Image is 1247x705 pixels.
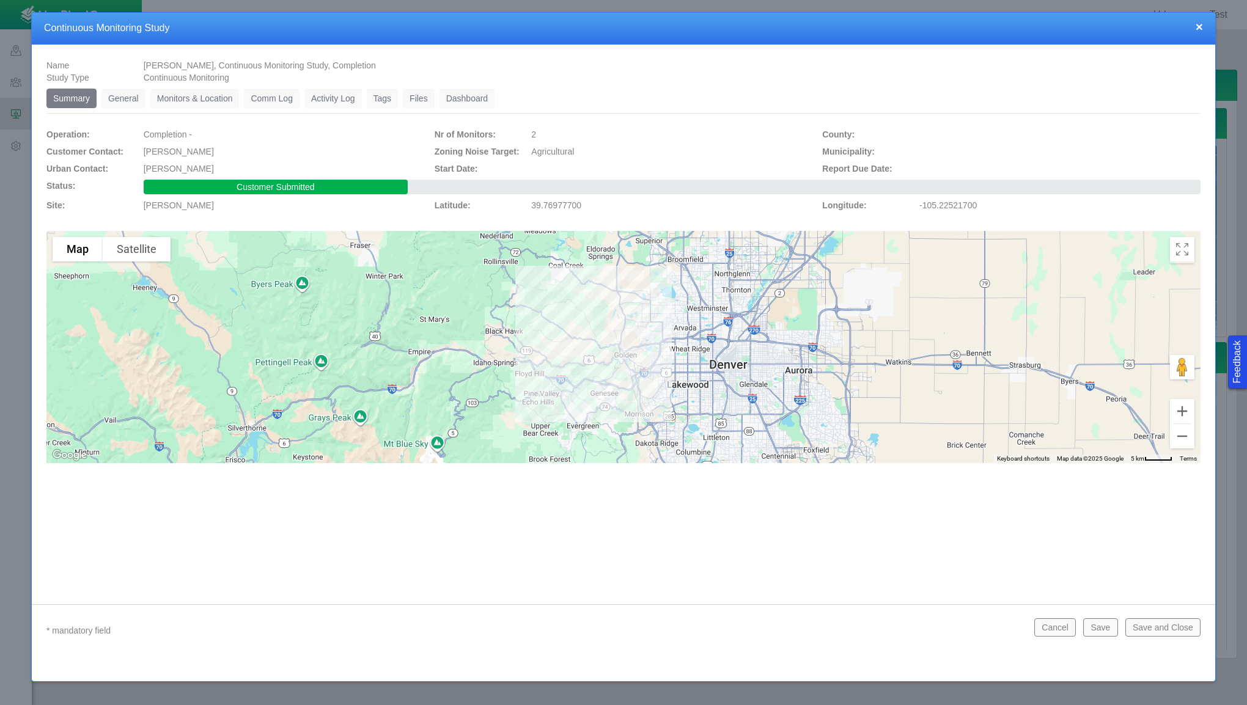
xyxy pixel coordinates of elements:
[435,130,496,139] span: Nr of Monitors:
[997,455,1050,463] button: Keyboard shortcuts
[440,89,495,108] a: Dashboard
[1170,355,1194,379] button: Drag Pegman onto the map to open Street View
[1125,618,1201,637] button: Save and Close
[822,147,875,156] span: Municipality:
[1083,618,1117,637] button: Save
[531,147,574,156] span: Agricultural
[531,130,536,139] span: 2
[44,22,1203,35] h4: Continuous Monitoring Study
[46,89,97,108] a: Summary
[46,181,75,191] span: Status:
[1170,237,1194,261] button: Toggle Fullscreen in browser window
[101,89,145,108] a: General
[46,60,69,70] span: Name
[150,89,240,108] a: Monitors & Location
[822,164,892,174] span: Report Due Date:
[1196,20,1203,33] button: close
[50,447,90,463] img: Google
[435,147,520,156] span: Zoning Noise Target:
[144,180,408,194] div: Customer Submitted
[367,89,399,108] a: Tags
[403,89,435,108] a: Files
[1057,455,1124,462] span: Map data ©2025 Google
[822,200,866,210] span: Longitude:
[1131,455,1144,462] span: 5 km
[435,200,471,210] span: Latitude:
[1170,424,1194,448] button: Zoom out
[1170,399,1194,423] button: Zoom in
[304,89,362,108] a: Activity Log
[244,89,299,108] a: Comm Log
[531,194,812,216] div: 39.76977700
[46,130,90,139] span: Operation:
[144,164,214,174] span: [PERSON_NAME]
[50,447,90,463] a: Open this area in Google Maps (opens a new window)
[822,130,855,139] span: County:
[46,164,108,174] span: Urban Contact:
[46,73,89,82] span: Study Type
[103,237,171,261] button: Show satellite imagery
[435,164,478,174] span: Start Date:
[919,194,1201,216] div: -105.22521700
[144,200,214,210] span: [PERSON_NAME]
[1127,455,1176,463] button: Map Scale: 5 km per 42 pixels
[1180,455,1197,462] a: Terms
[144,73,229,82] span: Continuous Monitoring
[53,237,103,261] button: Show street map
[1034,618,1076,637] button: Cancel
[144,147,214,156] span: [PERSON_NAME]
[46,200,65,210] span: Site:
[144,130,192,139] span: Completion -
[144,60,376,70] span: [PERSON_NAME], Continuous Monitoring Study, Completion
[46,147,123,156] span: Customer Contact:
[46,623,1024,638] p: * mandatory field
